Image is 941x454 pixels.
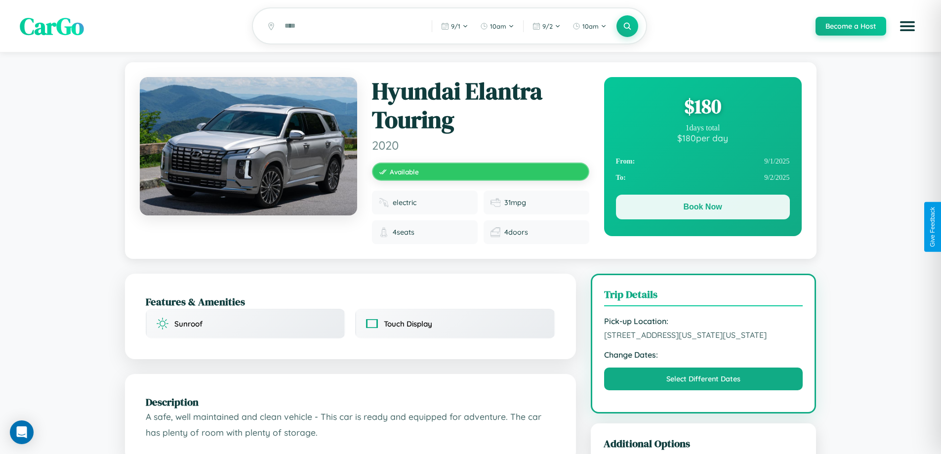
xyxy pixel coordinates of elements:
[384,319,432,329] span: Touch Display
[604,368,803,390] button: Select Different Dates
[504,228,528,237] span: 4 doors
[929,207,936,247] div: Give Feedback
[616,153,790,169] div: 9 / 1 / 2025
[174,319,203,329] span: Sunroof
[490,22,506,30] span: 10am
[475,18,519,34] button: 10am
[393,228,414,237] span: 4 seats
[616,195,790,219] button: Book Now
[542,22,553,30] span: 9 / 2
[491,198,500,207] img: Fuel efficiency
[390,167,419,176] span: Available
[816,17,886,36] button: Become a Host
[582,22,599,30] span: 10am
[451,22,460,30] span: 9 / 1
[604,316,803,326] strong: Pick-up Location:
[616,169,790,186] div: 9 / 2 / 2025
[372,138,589,153] span: 2020
[616,173,626,182] strong: To:
[616,132,790,143] div: $ 180 per day
[20,10,84,42] span: CarGo
[616,93,790,120] div: $ 180
[504,198,526,207] span: 31 mpg
[146,409,555,440] p: A safe, well maintained and clean vehicle - This car is ready and equipped for adventure. The car...
[146,294,555,309] h2: Features & Amenities
[372,77,589,134] h1: Hyundai Elantra Touring
[604,287,803,306] h3: Trip Details
[616,157,635,165] strong: From:
[528,18,566,34] button: 9/2
[10,420,34,444] div: Open Intercom Messenger
[140,77,357,215] img: Hyundai Elantra Touring 2020
[894,12,921,40] button: Open menu
[604,436,804,451] h3: Additional Options
[616,124,790,132] div: 1 days total
[568,18,612,34] button: 10am
[604,350,803,360] strong: Change Dates:
[393,198,416,207] span: electric
[436,18,473,34] button: 9/1
[379,198,389,207] img: Fuel type
[604,330,803,340] span: [STREET_ADDRESS][US_STATE][US_STATE]
[491,227,500,237] img: Doors
[379,227,389,237] img: Seats
[146,395,555,409] h2: Description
